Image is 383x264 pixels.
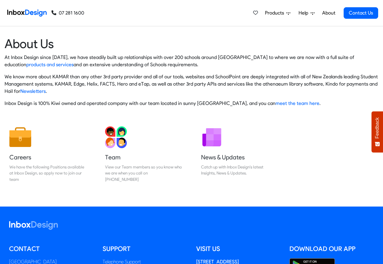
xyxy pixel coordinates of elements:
span: Feedback [375,117,380,139]
img: logo_inboxdesign_white.svg [9,221,58,230]
a: meet the team here [276,100,319,106]
a: Contact Us [344,7,378,19]
span: Products [265,9,286,17]
a: About [320,7,337,19]
div: Catch up with Inbox Design's latest Insights, News & Updates. [201,164,278,176]
h5: Visit us [196,244,281,253]
h5: News & Updates [201,153,278,161]
a: products and services [26,62,74,67]
img: 2022_01_13_icon_team.svg [105,126,127,148]
div: We have the following Positions available at Inbox Design, so apply now to join our team [9,164,86,182]
h5: Support [103,244,187,253]
a: Team View our Team members so you know who we are when you call on [PHONE_NUMBER] [100,122,187,187]
span: Help [299,9,311,17]
a: Newsletters [20,88,46,94]
a: Careers We have the following Positions available at Inbox Design, so apply now to join our team [5,122,91,187]
p: We know more about KAMAR than any other 3rd party provider and all of our tools, websites and Sch... [5,73,378,95]
p: At Inbox Design since [DATE], we have steadily built up relationships with over 200 schools aroun... [5,54,378,68]
button: Feedback - Show survey [371,111,383,152]
h5: Download our App [289,244,374,253]
p: Inbox Design is 100% Kiwi owned and operated company with our team located in sunny [GEOGRAPHIC_D... [5,100,378,107]
a: 07 281 1600 [51,9,84,17]
a: Products [262,7,293,19]
div: View our Team members so you know who we are when you call on [PHONE_NUMBER] [105,164,182,182]
h5: Contact [9,244,94,253]
img: 2022_01_12_icon_newsletter.svg [201,126,223,148]
a: News & Updates Catch up with Inbox Design's latest Insights, News & Updates. [196,122,283,187]
heading: About Us [5,36,378,51]
h5: Careers [9,153,86,161]
img: 2022_01_13_icon_job.svg [9,126,31,148]
h5: Team [105,153,182,161]
a: Help [296,7,317,19]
